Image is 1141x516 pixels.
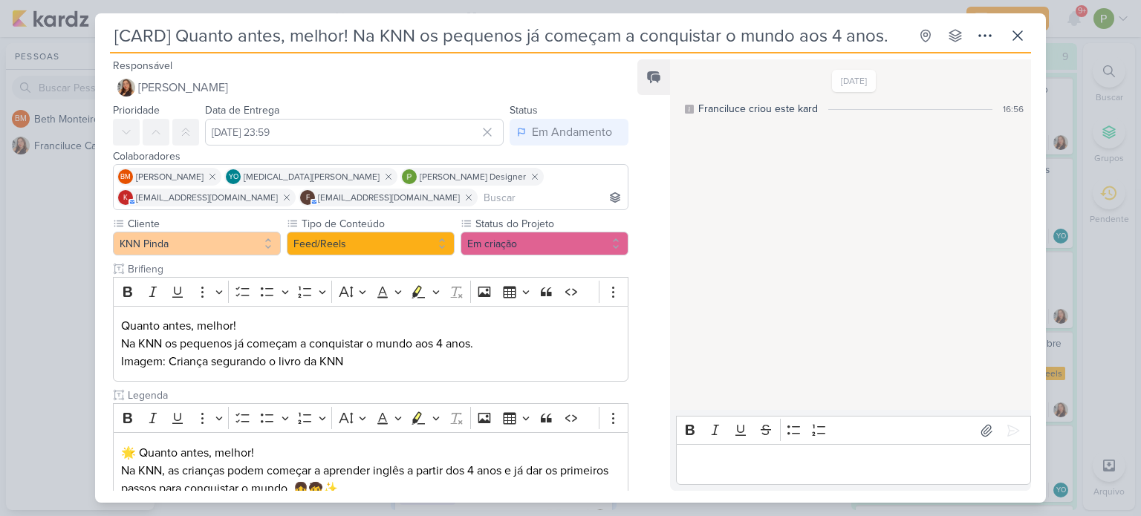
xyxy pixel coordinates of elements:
label: Tipo de Conteúdo [300,216,455,232]
div: Colaboradores [113,148,628,164]
p: BM [120,174,131,181]
input: Kard Sem Título [110,22,909,49]
label: Status do Projeto [474,216,628,232]
img: Franciluce Carvalho [117,79,135,97]
input: Buscar [481,189,625,206]
p: Imagem: Criança segurando o livro da KNN [121,353,620,370]
button: Feed/Reels [287,232,455,255]
div: Franciluce criou este kard [698,101,818,117]
p: Quanto antes, melhor! [121,317,620,335]
span: [MEDICAL_DATA][PERSON_NAME] [244,170,380,183]
span: [EMAIL_ADDRESS][DOMAIN_NAME] [136,191,278,204]
p: YO [229,174,238,181]
span: [PERSON_NAME] [138,79,228,97]
p: 🌟 Quanto antes, melhor! Na KNN, as crianças podem começar a aprender inglês a partir dos 4 anos e... [121,444,620,497]
span: [PERSON_NAME] [136,170,204,183]
div: Em Andamento [532,123,612,141]
div: Editor toolbar [676,416,1031,445]
p: f [306,195,310,202]
input: Texto sem título [125,388,628,403]
label: Status [510,104,538,117]
span: [PERSON_NAME] Designer [420,170,526,183]
div: Editor toolbar [113,277,628,306]
div: 16:56 [1003,102,1024,116]
div: Editor toolbar [113,403,628,432]
span: [EMAIL_ADDRESS][DOMAIN_NAME] [318,191,460,204]
label: Data de Entrega [205,104,279,117]
input: Select a date [205,119,504,146]
div: Editor editing area: main [113,306,628,382]
div: knnpinda@gmail.com [118,190,133,205]
p: k [123,195,128,202]
input: Texto sem título [125,261,628,277]
div: financeiro.knnpinda@gmail.com [300,190,315,205]
div: Beth Monteiro [118,169,133,184]
p: Na KNN os pequenos já começam a conquistar o mundo aos 4 anos. [121,335,620,353]
img: Paloma Paixão Designer [402,169,417,184]
label: Prioridade [113,104,160,117]
label: Responsável [113,59,172,72]
div: Yasmin Oliveira [226,169,241,184]
div: Editor editing area: main [676,444,1031,485]
button: [PERSON_NAME] [113,74,628,101]
button: Em Andamento [510,119,628,146]
button: Em criação [461,232,628,255]
label: Cliente [126,216,281,232]
button: KNN Pinda [113,232,281,255]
